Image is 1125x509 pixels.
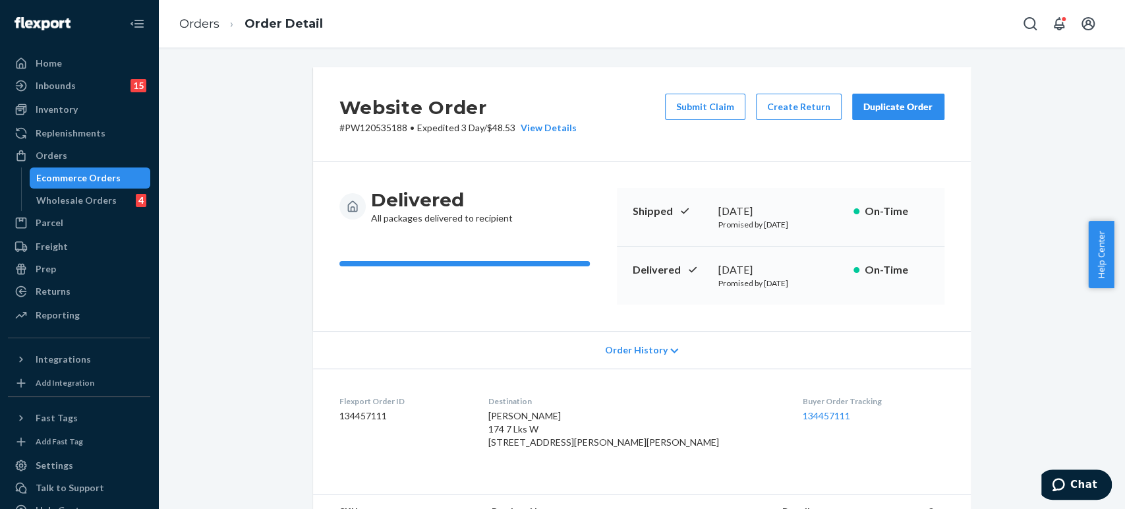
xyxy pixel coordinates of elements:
div: 4 [136,194,146,207]
iframe: Opens a widget where you can chat to one of our agents [1041,469,1112,502]
a: Replenishments [8,123,150,144]
div: Reporting [36,309,80,322]
h3: Delivered [371,188,513,212]
div: Integrations [36,353,91,366]
a: Settings [8,455,150,476]
a: Prep [8,258,150,280]
a: Add Integration [8,375,150,391]
button: Open account menu [1075,11,1101,37]
button: Fast Tags [8,407,150,429]
a: Ecommerce Orders [30,167,151,189]
div: 15 [130,79,146,92]
dt: Destination [488,396,782,407]
div: Talk to Support [36,481,104,494]
button: Help Center [1088,221,1114,288]
div: Parcel [36,216,63,229]
span: • [410,122,415,133]
div: Settings [36,459,73,472]
button: Integrations [8,349,150,370]
p: On-Time [865,262,929,278]
a: Add Fast Tag [8,434,150,450]
p: On-Time [865,204,929,219]
div: Home [36,57,62,70]
button: Open Search Box [1017,11,1043,37]
p: Promised by [DATE] [718,278,843,289]
p: # PW120535188 / $48.53 [339,121,577,135]
a: Order Detail [245,16,323,31]
div: [DATE] [718,262,843,278]
span: Expedited 3 Day [417,122,484,133]
div: Inventory [36,103,78,116]
div: Replenishments [36,127,105,140]
p: Shipped [633,204,708,219]
p: Delivered [633,262,708,278]
img: Flexport logo [14,17,71,30]
div: All packages delivered to recipient [371,188,513,225]
a: Inventory [8,99,150,120]
button: Duplicate Order [852,94,944,120]
dd: 134457111 [339,409,467,423]
a: Reporting [8,305,150,326]
a: Freight [8,236,150,257]
p: Promised by [DATE] [718,219,843,230]
a: 134457111 [803,410,850,421]
a: Returns [8,281,150,302]
button: Talk to Support [8,477,150,498]
button: Create Return [756,94,842,120]
a: Home [8,53,150,74]
div: Ecommerce Orders [36,171,121,185]
div: Fast Tags [36,411,78,425]
span: [PERSON_NAME] 174 7 Lks W [STREET_ADDRESS][PERSON_NAME][PERSON_NAME] [488,410,719,448]
button: Submit Claim [665,94,745,120]
button: Open notifications [1046,11,1072,37]
div: Freight [36,240,68,253]
div: Orders [36,149,67,162]
a: Orders [8,145,150,166]
a: Orders [179,16,219,31]
button: View Details [515,121,577,135]
div: Inbounds [36,79,76,92]
a: Wholesale Orders4 [30,190,151,211]
dt: Buyer Order Tracking [803,396,944,407]
a: Inbounds15 [8,75,150,96]
a: Parcel [8,212,150,233]
dt: Flexport Order ID [339,396,467,407]
ol: breadcrumbs [169,5,333,44]
button: Close Navigation [124,11,150,37]
div: Prep [36,262,56,276]
div: Add Fast Tag [36,436,83,447]
h2: Website Order [339,94,577,121]
span: Order History [604,344,667,357]
div: Returns [36,285,71,298]
div: [DATE] [718,204,843,219]
div: Add Integration [36,377,94,388]
div: Wholesale Orders [36,194,117,207]
div: Duplicate Order [863,100,933,113]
